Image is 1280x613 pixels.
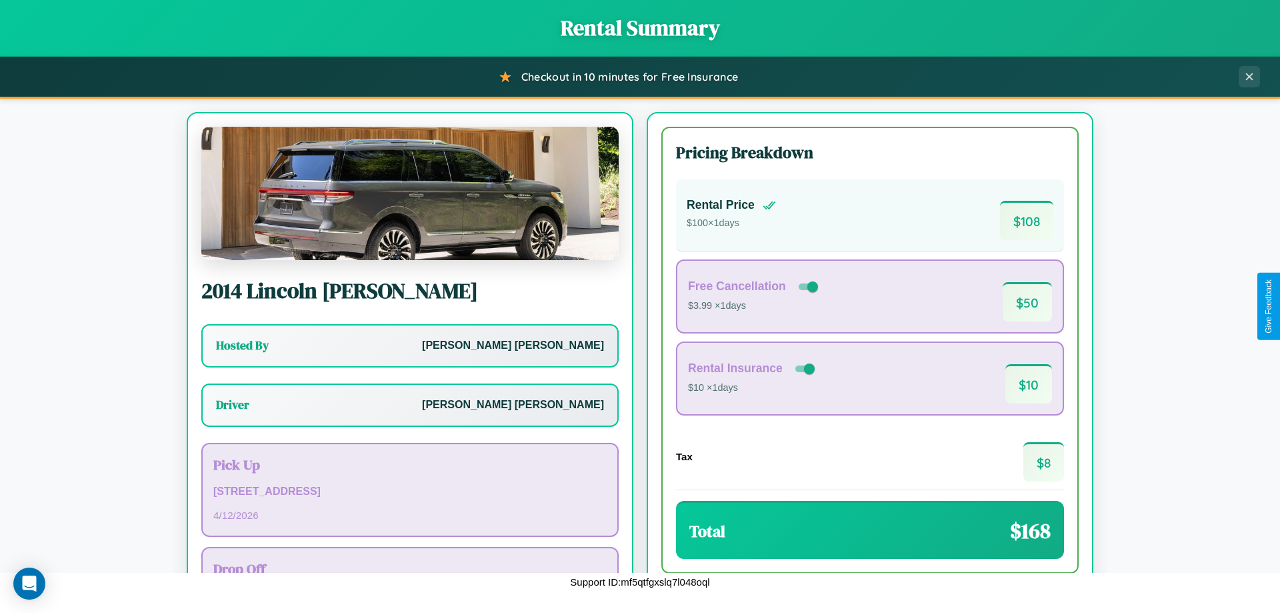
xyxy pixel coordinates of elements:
p: [STREET_ADDRESS] [213,482,607,502]
div: Open Intercom Messenger [13,568,45,600]
span: $ 108 [1000,201,1053,240]
p: 4 / 12 / 2026 [213,506,607,524]
h4: Rental Price [687,198,755,212]
span: $ 50 [1003,282,1052,322]
h3: Total [689,520,725,542]
span: $ 168 [1010,516,1051,546]
p: Support ID: mf5qtfgxslq7l048oql [570,573,709,591]
p: [PERSON_NAME] [PERSON_NAME] [422,396,604,415]
h3: Pricing Breakdown [676,141,1064,163]
h2: 2014 Lincoln [PERSON_NAME] [201,276,619,305]
h4: Tax [676,451,693,462]
p: $3.99 × 1 days [688,297,821,315]
img: Lincoln Blackwood [201,127,619,260]
h3: Hosted By [216,338,269,354]
p: [PERSON_NAME] [PERSON_NAME] [422,336,604,356]
h4: Rental Insurance [688,362,783,376]
h3: Drop Off [213,559,607,578]
h3: Pick Up [213,455,607,474]
h4: Free Cancellation [688,279,786,293]
span: $ 8 [1023,442,1064,482]
span: Checkout in 10 minutes for Free Insurance [521,70,738,83]
p: $ 100 × 1 days [687,215,776,232]
h1: Rental Summary [13,13,1267,43]
h3: Driver [216,397,249,413]
div: Give Feedback [1264,279,1273,334]
span: $ 10 [1005,364,1052,404]
p: $10 × 1 days [688,380,817,397]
